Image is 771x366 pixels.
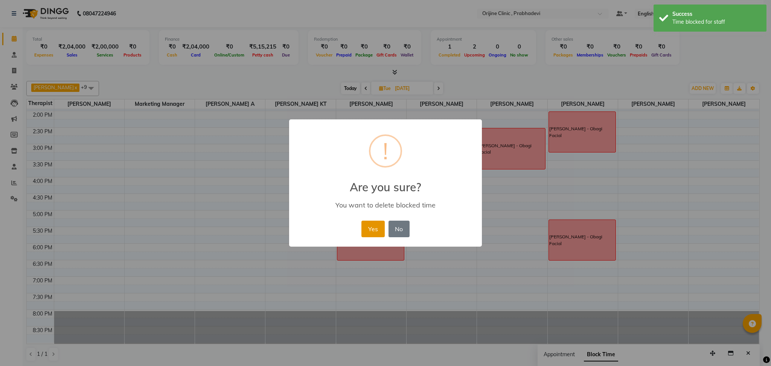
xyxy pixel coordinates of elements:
button: Yes [361,221,384,237]
div: Time blocked for staff [672,18,761,26]
button: No [389,221,410,237]
div: ! [383,136,388,166]
div: Success [672,10,761,18]
div: You want to delete blocked time [300,201,471,209]
h2: Are you sure? [289,171,482,194]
